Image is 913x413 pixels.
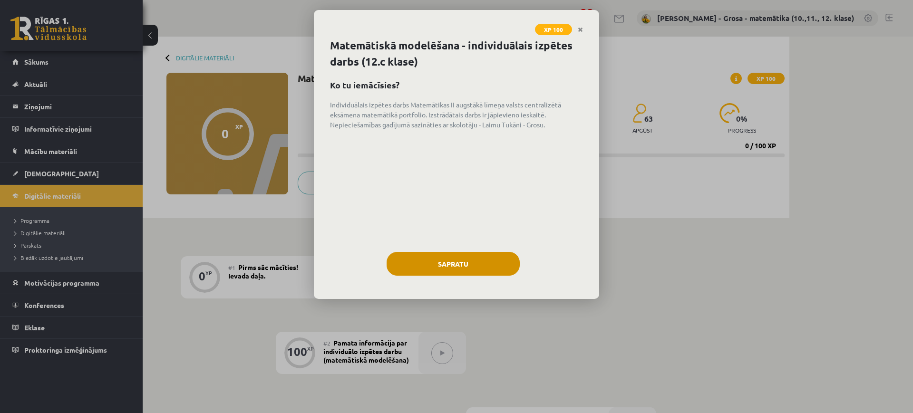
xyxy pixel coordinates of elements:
h1: Matemātiskā modelēšana - individuālais izpētes darbs (12.c klase) [330,38,583,70]
span: XP 100 [535,24,572,35]
h2: Ko tu iemācīsies? [330,78,583,91]
a: Close [572,20,589,39]
button: Sapratu [387,252,520,276]
p: Individuālais izpētes darbs Matemātikas II augstākā līmeņa valsts centralizētā eksāmena matemātik... [330,100,583,130]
